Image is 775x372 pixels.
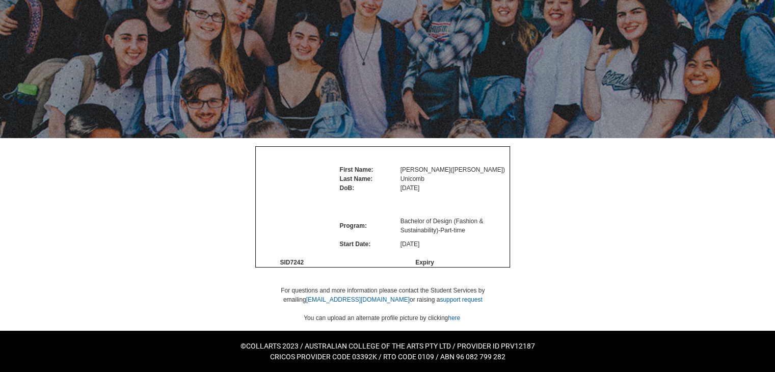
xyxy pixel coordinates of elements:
a: [EMAIL_ADDRESS][DOMAIN_NAME] [306,296,410,303]
span: [PERSON_NAME] ( [PERSON_NAME] ) [400,166,505,173]
span: First Name: [339,166,373,173]
span: [DATE] [400,241,420,248]
td: Bachelor of Design (Fashion & Sustainability) - Part-time [400,212,510,240]
span: Expiry [415,259,434,266]
span: Unicomb [400,175,424,182]
span: Program: [339,222,366,229]
span: [DATE] [400,184,420,192]
span: DoB: [339,184,354,192]
a: support request [440,296,482,303]
span: Start Date: [339,241,370,248]
a: here [448,314,460,322]
span: For questions and more information please contact the Student Services by emailing or raising a [281,287,485,303]
span: Last Name: [339,175,372,182]
span: SID 7242 [280,259,304,266]
span: You can upload an alternate profile picture by clicking [304,314,460,322]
